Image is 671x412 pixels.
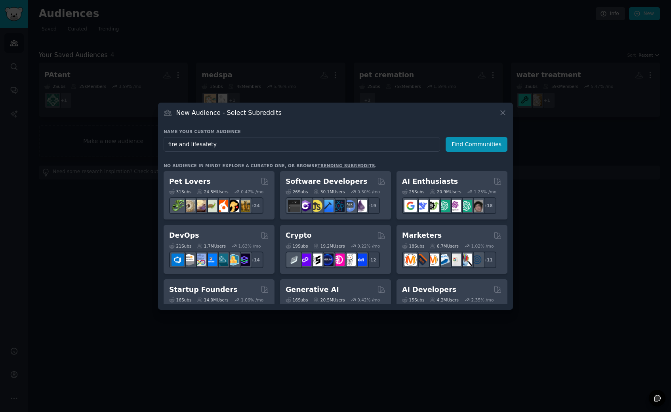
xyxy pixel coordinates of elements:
img: googleads [449,254,461,266]
img: platformengineering [216,254,228,266]
div: + 19 [363,197,380,214]
img: content_marketing [404,254,417,266]
img: defi_ [355,254,367,266]
img: GoogleGeminiAI [404,200,417,212]
div: 1.25 % /mo [474,189,496,195]
h2: AI Enthusiasts [402,177,458,187]
img: Docker_DevOps [194,254,206,266]
img: MarketingResearch [460,254,472,266]
img: aws_cdk [227,254,239,266]
div: 1.02 % /mo [471,243,494,249]
img: herpetology [172,200,184,212]
img: software [288,200,300,212]
img: learnjavascript [310,200,322,212]
div: 20.9M Users [430,189,461,195]
div: 0.22 % /mo [357,243,380,249]
div: 4.2M Users [430,297,459,303]
img: AItoolsCatalog [427,200,439,212]
h3: New Audience - Select Subreddits [176,109,282,117]
img: dogbreed [238,200,250,212]
div: + 24 [247,197,263,214]
div: 30.1M Users [313,189,345,195]
input: Pick a short name, like "Digital Marketers" or "Movie-Goers" [164,137,440,152]
img: Emailmarketing [438,254,450,266]
img: DevOpsLinks [205,254,217,266]
img: iOSProgramming [321,200,334,212]
img: AskComputerScience [343,200,356,212]
img: reactnative [332,200,345,212]
div: 14.0M Users [197,297,228,303]
h3: Name your custom audience [164,129,507,134]
img: OpenAIDev [449,200,461,212]
img: ethstaker [310,254,322,266]
img: defiblockchain [332,254,345,266]
img: elixir [355,200,367,212]
div: 6.7M Users [430,243,459,249]
div: 15 Sub s [402,297,424,303]
div: + 11 [480,252,496,268]
h2: Software Developers [286,177,367,187]
img: AskMarketing [427,254,439,266]
img: csharp [299,200,311,212]
div: No audience in mind? Explore a curated one, or browse . [164,163,377,168]
div: 19 Sub s [286,243,308,249]
div: 16 Sub s [286,297,308,303]
div: 1.7M Users [197,243,226,249]
img: cockatiel [216,200,228,212]
img: CryptoNews [343,254,356,266]
h2: Crypto [286,231,312,240]
div: + 14 [247,252,263,268]
h2: DevOps [169,231,199,240]
div: 26 Sub s [286,189,308,195]
img: bigseo [416,254,428,266]
img: OnlineMarketing [471,254,483,266]
img: ethfinance [288,254,300,266]
div: 25 Sub s [402,189,424,195]
img: ArtificalIntelligence [471,200,483,212]
img: AWS_Certified_Experts [183,254,195,266]
a: trending subreddits [317,163,375,168]
h2: AI Developers [402,285,456,295]
div: 16 Sub s [169,297,191,303]
div: 21 Sub s [169,243,191,249]
button: Find Communities [446,137,507,152]
div: 18 Sub s [402,243,424,249]
div: + 18 [480,197,496,214]
img: PlatformEngineers [238,254,250,266]
img: ballpython [183,200,195,212]
h2: Pet Lovers [169,177,211,187]
div: 0.42 % /mo [357,297,380,303]
img: DeepSeek [416,200,428,212]
div: + 12 [363,252,380,268]
div: 31 Sub s [169,189,191,195]
img: 0xPolygon [299,254,311,266]
img: web3 [321,254,334,266]
div: 0.30 % /mo [357,189,380,195]
div: 24.5M Users [197,189,228,195]
img: PetAdvice [227,200,239,212]
img: azuredevops [172,254,184,266]
img: leopardgeckos [194,200,206,212]
h2: Generative AI [286,285,339,295]
img: chatgpt_prompts_ [460,200,472,212]
div: 1.06 % /mo [241,297,263,303]
h2: Startup Founders [169,285,237,295]
div: 19.2M Users [313,243,345,249]
div: 2.35 % /mo [471,297,494,303]
img: chatgpt_promptDesign [438,200,450,212]
div: 20.5M Users [313,297,345,303]
h2: Marketers [402,231,442,240]
div: 1.63 % /mo [238,243,261,249]
img: turtle [205,200,217,212]
div: 0.47 % /mo [241,189,263,195]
